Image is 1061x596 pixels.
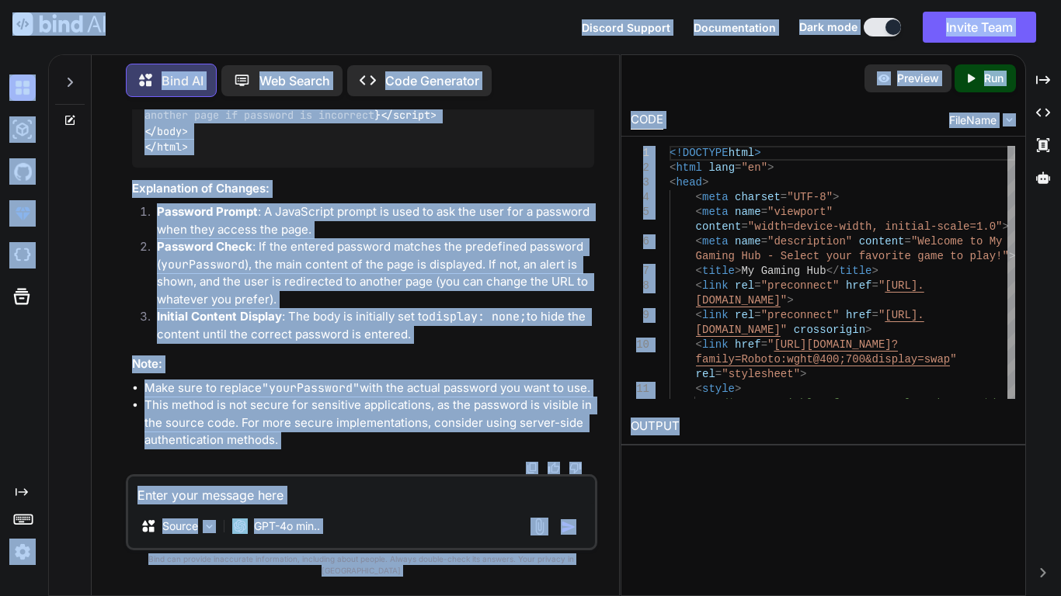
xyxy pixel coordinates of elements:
[865,324,871,336] span: >
[1003,113,1016,126] img: chevron down
[9,116,36,143] img: darkAi-studio
[670,161,676,174] span: <
[878,309,885,321] span: "
[911,235,1003,248] span: "Welcome to My
[259,71,330,90] p: Web Search
[826,265,840,277] span: </
[561,519,576,535] img: icon
[9,200,36,227] img: premium
[715,368,722,380] span: =
[923,12,1036,43] button: Invite Team
[548,462,560,474] img: like
[885,309,924,321] span: [URL].
[569,462,582,474] img: dislike
[696,220,742,233] span: content
[735,161,741,174] span: =
[781,294,787,307] span: "
[767,235,852,248] span: "description"
[9,242,36,269] img: cloudideIcon
[621,408,1025,445] h2: OUTPUT
[631,279,649,293] div: 8
[696,294,781,307] span: [DOMAIN_NAME]
[696,309,702,321] span: <
[393,109,430,123] span: script
[949,113,997,128] span: FileName
[799,19,857,35] span: Dark mode
[761,206,767,218] span: =
[761,235,767,248] span: =
[1003,220,1009,233] span: >
[162,518,198,534] p: Source
[735,191,781,203] span: charset
[696,368,715,380] span: rel
[781,324,787,336] span: "
[696,191,702,203] span: <
[161,257,245,272] code: yourPassword
[254,518,320,534] p: GPT-4o min..
[735,279,754,292] span: rel
[702,235,729,248] span: meta
[787,191,833,203] span: "UTF-8"
[735,265,741,277] span: >
[702,176,708,189] span: >
[872,309,878,321] span: =
[696,235,702,248] span: <
[702,309,729,321] span: link
[676,161,702,174] span: html
[735,383,741,395] span: >
[696,353,951,366] span: family=Roboto:wght@400;700&display=swap
[741,220,747,233] span: =
[631,111,663,130] div: CODE
[144,238,594,308] li: : If the entered password matches the predefined password ( ), the main content of the page is di...
[702,279,729,292] span: link
[429,309,527,324] code: display: none;
[800,368,806,380] span: >
[157,239,252,254] strong: Password Check
[878,279,885,292] span: "
[702,383,735,395] span: style
[774,338,898,351] span: [URL][DOMAIN_NAME]?
[132,355,594,373] h3: Note:
[708,161,735,174] span: lang
[702,191,729,203] span: meta
[631,382,649,397] div: 11
[694,21,776,34] span: Documentation
[631,146,649,161] div: 1
[530,518,548,535] img: attachment
[381,109,437,123] span: </ >
[670,176,676,189] span: <
[144,397,594,449] li: This method is not secure for sensitive applications, as the password is visible in the source co...
[722,368,800,380] span: "stylesheet"
[754,309,760,321] span: =
[722,397,996,410] span: /* CSS Variables for easy color changes */
[839,265,871,277] span: title
[12,12,106,36] img: Bind AI
[631,234,649,249] div: 6
[761,338,767,351] span: =
[582,21,670,34] span: Discord Support
[741,161,767,174] span: "en"
[859,235,905,248] span: content
[696,383,702,395] span: <
[735,206,761,218] span: name
[877,71,891,85] img: preview
[157,309,282,324] strong: Initial Content Display
[702,265,735,277] span: title
[144,124,188,138] span: </ >
[794,324,865,336] span: crossorigin
[9,158,36,185] img: githubDark
[670,147,729,159] span: <!DOCTYPE
[157,124,182,138] span: body
[631,308,649,323] div: 9
[872,279,878,292] span: =
[631,190,649,205] div: 4
[144,308,594,343] li: : The body is initially set to to hide the content until the correct password is entered.
[9,74,36,101] img: darkChat
[767,206,833,218] span: "viewport"
[885,279,924,292] span: [URL].
[846,279,872,292] span: href
[787,294,793,307] span: >
[694,19,776,36] button: Documentation
[748,220,1003,233] span: "width=device-width, initial-scale=1.0"
[262,380,360,396] code: "yourPassword"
